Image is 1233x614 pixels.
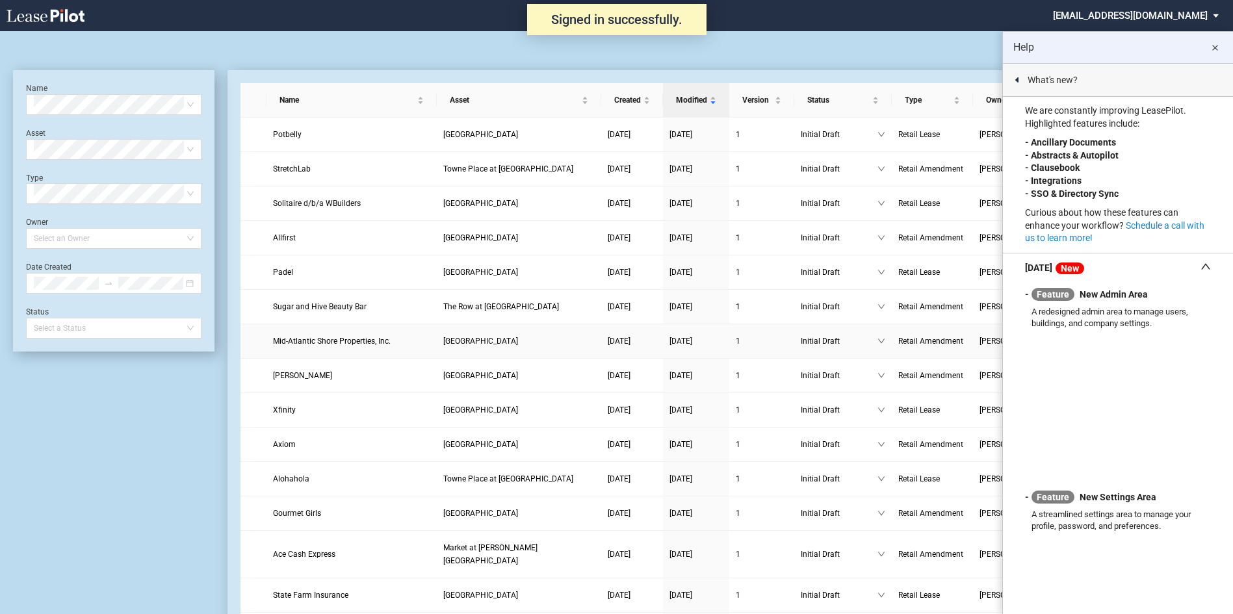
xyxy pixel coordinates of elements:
a: Retail Lease [898,472,967,485]
a: Retail Lease [898,128,967,141]
a: [PERSON_NAME] [273,369,430,382]
span: [DATE] [608,233,630,242]
span: down [877,550,885,558]
span: [DATE] [669,199,692,208]
span: down [877,441,885,448]
a: Retail Lease [898,266,967,279]
a: [DATE] [608,162,656,175]
a: 1 [736,369,788,382]
span: 1 [736,233,740,242]
span: [PERSON_NAME] [980,231,1050,244]
span: Initial Draft [801,266,877,279]
a: Market at [PERSON_NAME][GEOGRAPHIC_DATA] [443,541,595,567]
span: down [877,475,885,483]
a: Retail Amendment [898,507,967,520]
a: [DATE] [669,589,723,602]
a: Retail Amendment [898,300,967,313]
span: [DATE] [669,302,692,311]
span: 40 West Shopping Center [443,405,518,415]
a: [DATE] [669,548,723,561]
span: 1 [736,591,740,600]
span: Retail Lease [898,268,940,277]
span: [DATE] [608,199,630,208]
a: 1 [736,507,788,520]
span: Retail Amendment [898,440,963,449]
span: down [877,337,885,345]
a: [GEOGRAPHIC_DATA] [443,507,595,520]
a: Towne Place at [GEOGRAPHIC_DATA] [443,472,595,485]
span: swap-right [104,279,113,288]
span: 1 [736,302,740,311]
a: [DATE] [669,335,723,348]
a: [GEOGRAPHIC_DATA] [443,369,595,382]
span: [PERSON_NAME] [980,335,1050,348]
a: [GEOGRAPHIC_DATA] [443,589,595,602]
a: [DATE] [608,128,656,141]
span: [DATE] [669,337,692,346]
span: 1 [736,164,740,173]
span: [DATE] [608,371,630,380]
span: Towne Place at Greenbrier [443,164,573,173]
span: down [877,268,885,276]
a: The Row at [GEOGRAPHIC_DATA] [443,300,595,313]
a: [DATE] [669,472,723,485]
span: [PERSON_NAME] [980,472,1050,485]
span: StretchLab [273,164,311,173]
span: [DATE] [669,371,692,380]
a: 1 [736,472,788,485]
a: Retail Amendment [898,438,967,451]
a: Gourmet Girls [273,507,430,520]
a: Towne Place at [GEOGRAPHIC_DATA] [443,162,595,175]
span: Towne Place at Greenbrier [443,474,573,483]
th: Modified [663,83,729,118]
span: The Row at GreenGate [443,302,559,311]
a: [DATE] [608,403,656,416]
a: Ace Cash Express [273,548,430,561]
span: [DATE] [669,474,692,483]
span: Asset [450,94,579,107]
a: [DATE] [669,507,723,520]
span: [DATE] [608,302,630,311]
span: Owner [986,94,1042,107]
span: Alohahola [273,474,309,483]
span: Initial Draft [801,548,877,561]
span: Retail Lease [898,591,940,600]
span: Retail Lease [898,130,940,139]
span: Initial Draft [801,197,877,210]
span: 1 [736,371,740,380]
span: [DATE] [669,440,692,449]
a: [GEOGRAPHIC_DATA] [443,335,595,348]
a: [DATE] [669,369,723,382]
span: Retail Amendment [898,164,963,173]
a: 1 [736,128,788,141]
a: [DATE] [669,300,723,313]
a: [DATE] [669,438,723,451]
span: Dumbarton Square [443,337,518,346]
span: Cherryvale Plaza [443,371,518,380]
span: down [877,372,885,379]
span: Version [742,94,772,107]
span: [PERSON_NAME] [980,548,1050,561]
span: [PERSON_NAME] [980,128,1050,141]
span: Xfinity [273,405,296,415]
span: Retail Lease [898,474,940,483]
label: Type [26,173,43,183]
span: down [877,303,885,311]
span: [PERSON_NAME] [980,438,1050,451]
span: to [104,279,113,288]
span: [PERSON_NAME] [980,589,1050,602]
span: down [877,131,885,138]
a: Retail Lease [898,403,967,416]
span: Commerce Centre [443,591,518,600]
span: Name [279,94,415,107]
a: Potbelly [273,128,430,141]
a: [DATE] [608,472,656,485]
span: Retail Amendment [898,337,963,346]
span: 1 [736,550,740,559]
span: Initial Draft [801,300,877,313]
a: StretchLab [273,162,430,175]
a: [GEOGRAPHIC_DATA] [443,231,595,244]
span: [PERSON_NAME] [980,197,1050,210]
span: Retail Lease [898,199,940,208]
span: Mid-Atlantic Shore Properties, Inc. [273,337,391,346]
